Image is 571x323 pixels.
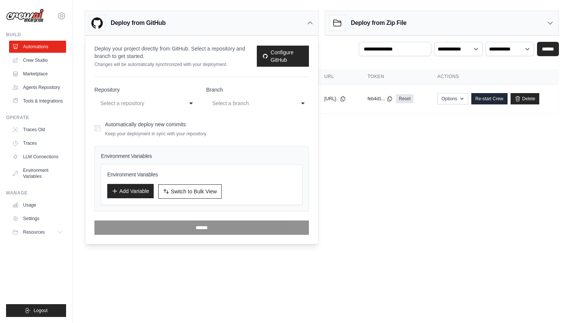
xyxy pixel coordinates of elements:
a: Automations [9,41,66,53]
a: Agents Repository [9,81,66,93]
label: Automatically deploy new commits [105,121,186,127]
label: Repository [94,86,197,93]
button: feb4d1... [367,96,393,102]
th: Token [358,69,428,84]
img: Logo [6,9,44,23]
a: Usage [9,199,66,211]
a: Delete [511,93,540,104]
a: Settings [9,213,66,225]
a: Tools & Integrations [9,95,66,107]
h3: Deploy from GitHub [111,18,165,28]
div: Operate [6,115,66,121]
h3: Deploy from Zip File [351,18,406,28]
button: Switch to Bulk View [158,184,222,199]
span: Resources [23,229,45,235]
a: Traces Old [9,124,66,136]
div: Select a branch [212,99,288,108]
img: GitHub Logo [90,15,105,31]
div: Select a repository [100,99,176,108]
th: Actions [428,69,559,84]
iframe: Chat Widget [533,287,571,323]
a: Crew Studio [9,54,66,66]
label: Branch [206,86,309,93]
a: Configure GitHub [257,46,309,67]
button: Resources [9,226,66,238]
button: Add Variable [107,184,154,198]
a: LLM Connections [9,151,66,163]
div: Manage [6,190,66,196]
a: Marketplace [9,68,66,80]
span: Logout [34,308,48,314]
p: Manage and monitor your active crew automations from this dashboard. [85,52,253,60]
p: Keep your deployment in sync with your repository [105,131,206,137]
p: Deploy your project directly from GitHub. Select a repository and branch to get started. [94,45,257,60]
a: Re-start Crew [471,93,508,104]
p: Changes will be automatically synchronized with your deployment. [94,61,257,67]
a: Traces [9,137,66,149]
div: Build [6,32,66,38]
h4: Environment Variables [101,152,302,160]
button: Options [437,93,468,104]
th: Crew [85,69,214,84]
th: URL [315,69,359,84]
button: Logout [6,304,66,317]
span: Switch to Bulk View [171,188,217,195]
h3: Environment Variables [107,171,296,178]
h2: Automations Live [85,42,253,52]
a: Reset [396,94,414,103]
a: Environment Variables [9,164,66,182]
